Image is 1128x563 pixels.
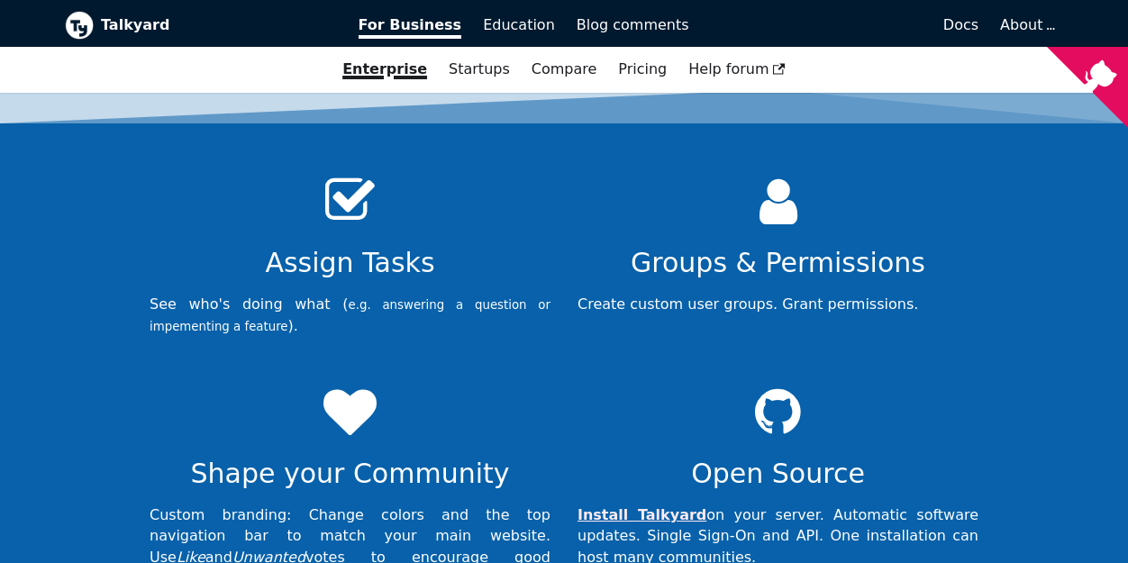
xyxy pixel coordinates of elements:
p: Create custom user groups. Grant permissions. [578,294,978,314]
a: About [1000,16,1052,33]
a: Compare [532,60,597,77]
span: Blog comments [577,16,689,33]
a: Help forum [678,54,796,85]
span: For Business [359,16,462,39]
p: See who's doing what ( ). [150,294,550,337]
span: Education [483,16,555,33]
img: Talkyard logo [65,11,94,40]
a: Blog comments [566,10,700,41]
h2: Shape your Community [150,457,550,491]
a: Enterprise [332,54,438,85]
b: Talkyard [101,14,333,37]
a: Pricing [607,54,678,85]
a: For Business [348,10,473,41]
a: Startups [438,54,521,85]
a: Install Talkyard [578,506,706,523]
span: Docs [943,16,978,33]
h2: Groups & Permissions [578,246,978,280]
h2: Assign Tasks [150,246,550,280]
small: e.g. answering a question or impementing a feature [150,298,550,333]
a: Docs [700,10,990,41]
h2: Open Source [578,457,978,491]
span: Help forum [688,60,786,77]
a: Education [472,10,566,41]
a: Talkyard logoTalkyard [65,11,333,40]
